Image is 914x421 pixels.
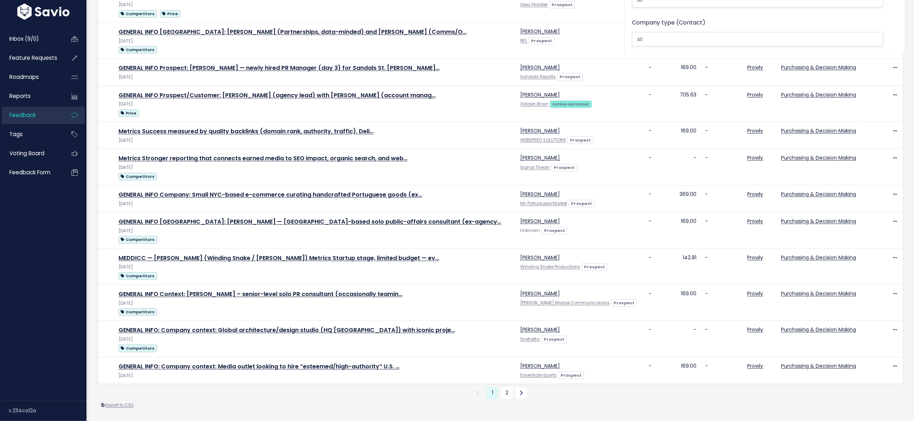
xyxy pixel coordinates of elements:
[531,38,552,44] strong: Prospect
[748,64,763,71] a: Prowly
[520,127,560,134] a: [PERSON_NAME]
[561,372,581,378] strong: Prospect
[611,299,637,306] a: Prospect
[569,200,594,207] a: Prospect
[119,73,512,81] div: [DATE]
[520,326,560,333] a: [PERSON_NAME]
[701,59,743,86] td: -
[119,362,400,371] a: GENERAL INFO: Company context: Media outlet looking to hire “esteemed/high-authority” U.S. …
[645,212,675,248] td: -
[675,248,701,285] td: 142.81
[541,227,567,234] a: Prospect
[119,235,157,244] a: Competitors
[520,137,566,143] a: WEBSPERO SOLUTIONS
[520,154,560,161] a: [PERSON_NAME]
[119,326,455,334] a: GENERAL INFO: Company context: Global architecture/design studio (HQ [GEOGRAPHIC_DATA]) with icon...
[2,126,60,143] a: Tags
[119,236,157,243] span: Competitors
[529,37,554,44] a: Prospect
[2,69,60,85] a: Roadmaps
[2,164,60,181] a: Feedback form
[2,107,60,124] a: Feedback
[748,290,763,297] a: Prowly
[119,191,422,199] a: GENERAL INFO Company: Small NYC-based e-commerce curating handcrafted Portuguese goods (ex…
[9,35,39,42] span: Inbox (9/0)
[2,31,60,47] a: Inbox (9/0)
[9,111,36,119] span: Feedback
[748,254,763,261] a: Prowly
[571,201,592,206] strong: Prospect
[552,2,572,8] strong: Prospect
[748,91,763,98] a: Prowly
[748,191,763,198] a: Prowly
[15,3,71,19] img: logo-white.9d6f32f41409.svg
[781,326,856,333] a: Purchasing & Decision Making
[501,387,513,399] a: 2
[119,271,157,280] a: Competitors
[675,149,701,185] td: -
[701,185,743,212] td: -
[119,164,512,171] div: [DATE]
[9,54,57,62] span: Feature Requests
[554,165,575,170] strong: Prospect
[551,164,577,171] a: Prospect
[9,130,23,138] span: Tags
[645,285,675,321] td: -
[645,149,675,185] td: -
[9,149,44,157] span: Voting Board
[675,285,701,321] td: 169.00
[645,357,675,384] td: -
[520,290,560,297] a: [PERSON_NAME]
[119,9,157,18] a: Competitors
[645,122,675,149] td: -
[781,218,856,225] a: Purchasing & Decision Making
[119,307,157,316] a: Competitors
[520,38,527,44] a: NFL
[645,185,675,212] td: -
[781,91,856,98] a: Purchasing & Decision Making
[119,372,512,380] div: [DATE]
[781,191,856,198] a: Purchasing & Decision Making
[567,136,593,143] a: Prospect
[614,300,634,306] strong: Prospect
[645,321,675,357] td: -
[675,357,701,384] td: 169.00
[552,101,589,107] strong: Active customer
[119,37,512,45] div: [DATE]
[675,212,701,248] td: 169.00
[544,336,565,342] strong: Prospect
[781,154,856,161] a: Purchasing & Decision Making
[520,372,557,378] a: EssentiallySports
[9,73,39,81] span: Roadmaps
[520,300,610,306] a: [PERSON_NAME] Bridge Communications
[119,108,139,117] a: Price
[119,254,439,262] a: MEDDICC — [PERSON_NAME] (Winding Snake / [PERSON_NAME]) Metrics Startup stage, limited budget — ev…
[119,344,157,353] a: Competitors
[748,154,763,161] a: Prowly
[520,336,540,342] a: Snøhetta
[520,201,567,206] a: My Portuguese Market
[748,362,763,370] a: Prowly
[119,100,512,108] div: [DATE]
[781,64,856,71] a: Purchasing & Decision Making
[701,357,743,384] td: -
[645,248,675,285] td: -
[119,109,139,117] span: Price
[2,145,60,162] a: Voting Board
[559,74,580,80] strong: Prospect
[119,91,436,99] a: GENERAL INFO Prospect/Customer: [PERSON_NAME] (agency lead) with [PERSON_NAME] (account manag…
[520,254,560,261] a: [PERSON_NAME]
[675,185,701,212] td: 369.00
[9,401,86,420] div: v.2114ca12a
[781,290,856,297] a: Purchasing & Decision Making
[9,169,50,176] span: Feedback form
[520,28,560,35] a: [PERSON_NAME]
[558,371,584,379] a: Prospect
[701,248,743,285] td: -
[675,122,701,149] td: 169.00
[119,272,157,280] span: Competitors
[645,59,675,86] td: -
[520,64,560,71] a: [PERSON_NAME]
[119,200,512,208] div: [DATE]
[520,264,580,270] a: Winding Snake Productions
